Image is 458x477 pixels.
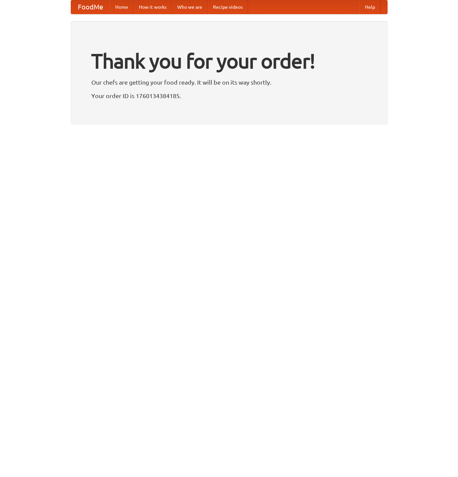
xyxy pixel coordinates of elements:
a: Recipe videos [208,0,248,14]
a: Home [110,0,133,14]
a: How it works [133,0,172,14]
a: FoodMe [71,0,110,14]
h1: Thank you for your order! [91,45,367,77]
p: Our chefs are getting your food ready. It will be on its way shortly. [91,77,367,87]
a: Who we are [172,0,208,14]
a: Help [360,0,380,14]
p: Your order ID is 1760134384185. [91,91,367,101]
